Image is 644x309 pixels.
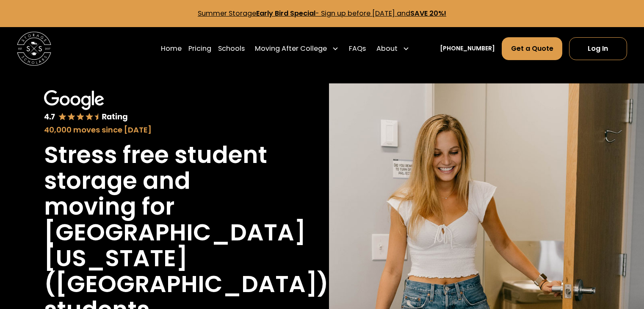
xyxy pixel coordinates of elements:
[44,124,271,135] div: 40,000 moves since [DATE]
[252,37,342,61] div: Moving After College
[376,44,398,54] div: About
[17,32,51,66] img: Storage Scholars main logo
[502,37,562,60] a: Get a Quote
[218,37,245,61] a: Schools
[349,37,366,61] a: FAQs
[410,8,446,18] strong: SAVE 20%!
[373,37,413,61] div: About
[255,44,327,54] div: Moving After College
[188,37,211,61] a: Pricing
[44,142,271,220] h1: Stress free student storage and moving for
[44,220,329,297] h1: [GEOGRAPHIC_DATA][US_STATE] ([GEOGRAPHIC_DATA])
[256,8,315,18] strong: Early Bird Special
[569,37,627,60] a: Log In
[198,8,446,18] a: Summer StorageEarly Bird Special- Sign up before [DATE] andSAVE 20%!
[161,37,182,61] a: Home
[440,44,495,53] a: [PHONE_NUMBER]
[44,90,127,122] img: Google 4.7 star rating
